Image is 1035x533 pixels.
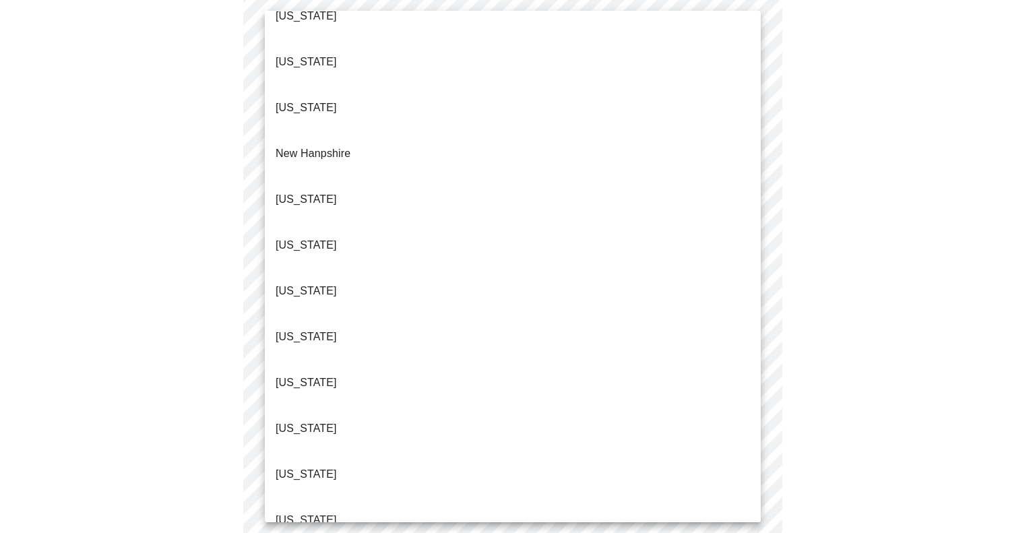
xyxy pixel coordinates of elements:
p: [US_STATE] [276,329,337,345]
p: New Hanpshire [276,146,350,162]
p: [US_STATE] [276,512,337,528]
p: [US_STATE] [276,237,337,253]
p: [US_STATE] [276,8,337,24]
p: [US_STATE] [276,420,337,437]
p: [US_STATE] [276,283,337,299]
p: [US_STATE] [276,100,337,116]
p: [US_STATE] [276,466,337,482]
p: [US_STATE] [276,375,337,391]
p: [US_STATE] [276,191,337,208]
p: [US_STATE] [276,54,337,70]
